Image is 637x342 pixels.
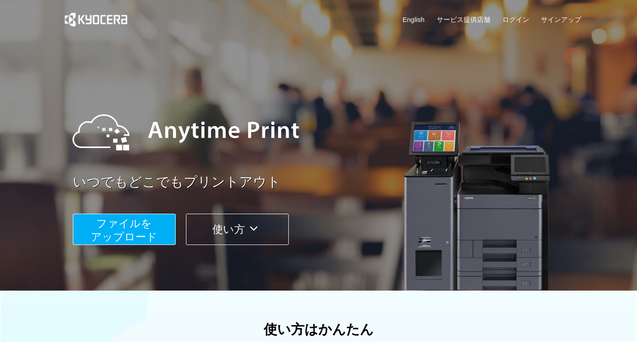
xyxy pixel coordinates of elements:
a: ログイン [502,15,529,24]
a: サインアップ [541,15,581,24]
a: いつでもどこでもプリントアウト [73,173,587,192]
a: English [403,15,425,24]
button: ファイルを​​アップロード [73,214,176,245]
button: 使い方 [186,214,289,245]
a: サービス提供店舗 [437,15,490,24]
span: ファイルを ​​アップロード [91,217,157,243]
